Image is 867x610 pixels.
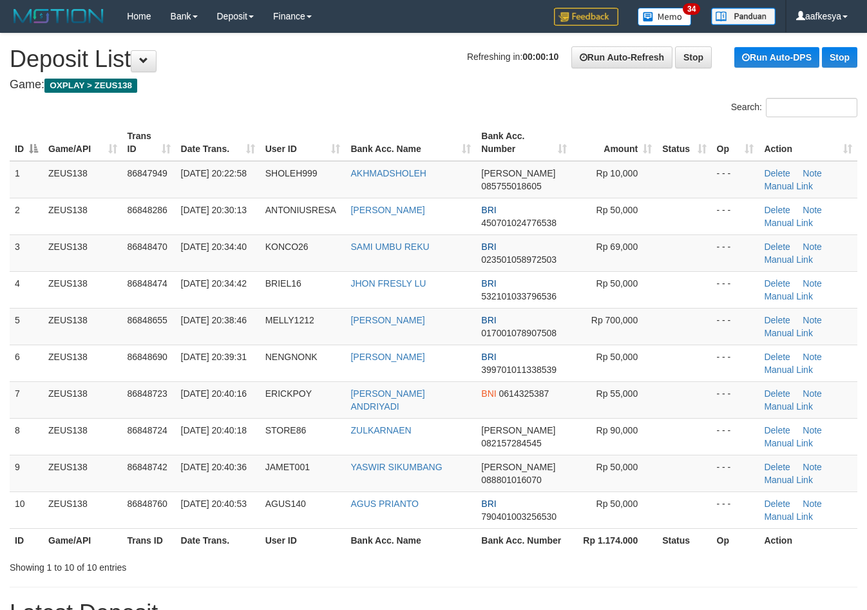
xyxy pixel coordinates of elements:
td: 9 [10,455,43,491]
span: 86848723 [128,388,167,399]
span: [DATE] 20:30:13 [181,205,247,215]
th: Date Trans.: activate to sort column ascending [176,124,260,161]
td: 4 [10,271,43,308]
td: ZEUS138 [43,234,122,271]
a: Delete [764,278,790,289]
strong: 00:00:10 [522,52,558,62]
td: 5 [10,308,43,345]
td: ZEUS138 [43,381,122,418]
span: KONCO26 [265,242,309,252]
a: Run Auto-DPS [734,47,819,68]
input: Search: [766,98,857,117]
th: ID: activate to sort column descending [10,124,43,161]
a: Manual Link [764,291,813,301]
span: Copy 085755018605 to clipboard [481,181,541,191]
span: [PERSON_NAME] [481,425,555,435]
a: Note [803,168,822,178]
td: - - - [712,161,759,198]
td: ZEUS138 [43,271,122,308]
a: Run Auto-Refresh [571,46,672,68]
th: Date Trans. [176,528,260,552]
td: ZEUS138 [43,345,122,381]
span: BRI [481,499,496,509]
span: 86848286 [128,205,167,215]
span: Copy 532101033796536 to clipboard [481,291,557,301]
span: BRI [481,315,496,325]
span: BNI [481,388,496,399]
span: JAMET001 [265,462,310,472]
a: Delete [764,499,790,509]
a: Manual Link [764,218,813,228]
a: Delete [764,168,790,178]
span: Copy 023501058972503 to clipboard [481,254,557,265]
th: Trans ID: activate to sort column ascending [122,124,176,161]
span: Copy 450701024776538 to clipboard [481,218,557,228]
img: MOTION_logo.png [10,6,108,26]
td: - - - [712,271,759,308]
a: Note [803,315,822,325]
span: Rp 50,000 [596,205,638,215]
td: ZEUS138 [43,198,122,234]
span: OXPLAY > ZEUS138 [44,79,137,93]
th: Status: activate to sort column ascending [657,124,711,161]
span: Copy 0614325387 to clipboard [499,388,549,399]
span: [DATE] 20:40:18 [181,425,247,435]
span: 34 [683,3,700,15]
td: ZEUS138 [43,161,122,198]
label: Search: [731,98,857,117]
span: [DATE] 20:39:31 [181,352,247,362]
span: 86847949 [128,168,167,178]
td: - - - [712,308,759,345]
td: ZEUS138 [43,308,122,345]
th: Game/API: activate to sort column ascending [43,124,122,161]
a: [PERSON_NAME] [350,315,424,325]
span: Refreshing in: [467,52,558,62]
a: Manual Link [764,254,813,265]
a: [PERSON_NAME] [350,205,424,215]
th: ID [10,528,43,552]
a: YASWIR SIKUMBANG [350,462,442,472]
span: 86848655 [128,315,167,325]
span: Rp 50,000 [596,278,638,289]
th: User ID: activate to sort column ascending [260,124,346,161]
a: Manual Link [764,401,813,412]
span: 86848724 [128,425,167,435]
span: [DATE] 20:40:53 [181,499,247,509]
span: [DATE] 20:38:46 [181,315,247,325]
span: 86848742 [128,462,167,472]
a: AGUS PRIANTO [350,499,419,509]
a: [PERSON_NAME] ANDRIYADI [350,388,424,412]
span: Copy 082157284545 to clipboard [481,438,541,448]
th: Op [712,528,759,552]
td: - - - [712,234,759,271]
a: Delete [764,242,790,252]
td: 7 [10,381,43,418]
span: MELLY1212 [265,315,314,325]
th: User ID [260,528,346,552]
img: Feedback.jpg [554,8,618,26]
a: Delete [764,425,790,435]
td: - - - [712,491,759,528]
td: - - - [712,198,759,234]
span: [DATE] 20:34:42 [181,278,247,289]
td: 1 [10,161,43,198]
td: 3 [10,234,43,271]
a: Delete [764,315,790,325]
th: Bank Acc. Number: activate to sort column ascending [476,124,572,161]
span: Copy 017001078907508 to clipboard [481,328,557,338]
a: Stop [822,47,857,68]
a: Delete [764,388,790,399]
a: Note [803,205,822,215]
th: Op: activate to sort column ascending [712,124,759,161]
th: Bank Acc. Name [345,528,476,552]
span: AGUS140 [265,499,306,509]
a: Note [803,499,822,509]
a: Delete [764,462,790,472]
img: panduan.png [711,8,776,25]
span: [PERSON_NAME] [481,168,555,178]
span: Rp 50,000 [596,462,638,472]
span: Rp 55,000 [596,388,638,399]
a: Note [803,242,822,252]
span: BRI [481,352,496,362]
th: Action [759,528,857,552]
